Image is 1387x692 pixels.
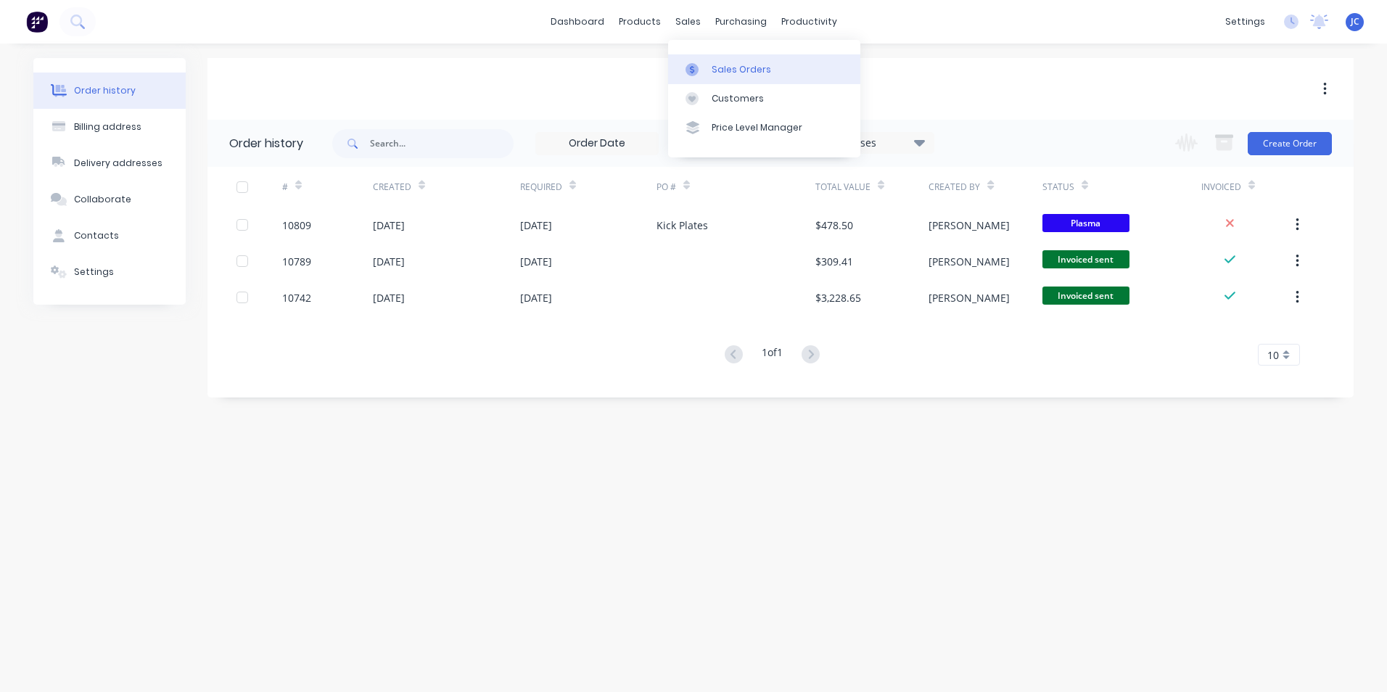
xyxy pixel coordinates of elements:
[520,167,657,207] div: Required
[1201,167,1292,207] div: Invoiced
[229,135,303,152] div: Order history
[812,135,934,151] div: 26 Statuses
[1042,287,1129,305] span: Invoiced sent
[762,345,783,366] div: 1 of 1
[929,254,1010,269] div: [PERSON_NAME]
[668,54,860,83] a: Sales Orders
[668,84,860,113] a: Customers
[74,265,114,279] div: Settings
[657,167,815,207] div: PO #
[1201,181,1241,194] div: Invoiced
[1351,15,1359,28] span: JC
[520,181,562,194] div: Required
[74,193,131,206] div: Collaborate
[815,254,853,269] div: $309.41
[33,109,186,145] button: Billing address
[520,254,552,269] div: [DATE]
[668,11,708,33] div: sales
[536,133,658,155] input: Order Date
[657,218,708,233] div: Kick Plates
[74,120,141,133] div: Billing address
[1042,181,1074,194] div: Status
[712,92,764,105] div: Customers
[520,290,552,305] div: [DATE]
[543,11,612,33] a: dashboard
[815,218,853,233] div: $478.50
[282,290,311,305] div: 10742
[33,145,186,181] button: Delivery addresses
[33,73,186,109] button: Order history
[33,254,186,290] button: Settings
[929,218,1010,233] div: [PERSON_NAME]
[33,181,186,218] button: Collaborate
[815,181,871,194] div: Total Value
[1267,347,1279,363] span: 10
[1042,250,1129,268] span: Invoiced sent
[712,63,771,76] div: Sales Orders
[74,84,136,97] div: Order history
[612,11,668,33] div: products
[282,167,373,207] div: #
[668,113,860,142] a: Price Level Manager
[373,167,520,207] div: Created
[929,167,1042,207] div: Created By
[26,11,48,33] img: Factory
[1042,167,1201,207] div: Status
[815,167,929,207] div: Total Value
[373,218,405,233] div: [DATE]
[282,218,311,233] div: 10809
[1218,11,1272,33] div: settings
[929,181,980,194] div: Created By
[1042,214,1129,232] span: Plasma
[520,218,552,233] div: [DATE]
[373,290,405,305] div: [DATE]
[373,181,411,194] div: Created
[282,254,311,269] div: 10789
[370,129,514,158] input: Search...
[282,181,288,194] div: #
[33,218,186,254] button: Contacts
[74,229,119,242] div: Contacts
[774,11,844,33] div: productivity
[929,290,1010,305] div: [PERSON_NAME]
[815,290,861,305] div: $3,228.65
[708,11,774,33] div: purchasing
[373,254,405,269] div: [DATE]
[74,157,162,170] div: Delivery addresses
[1248,132,1332,155] button: Create Order
[712,121,802,134] div: Price Level Manager
[657,181,676,194] div: PO #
